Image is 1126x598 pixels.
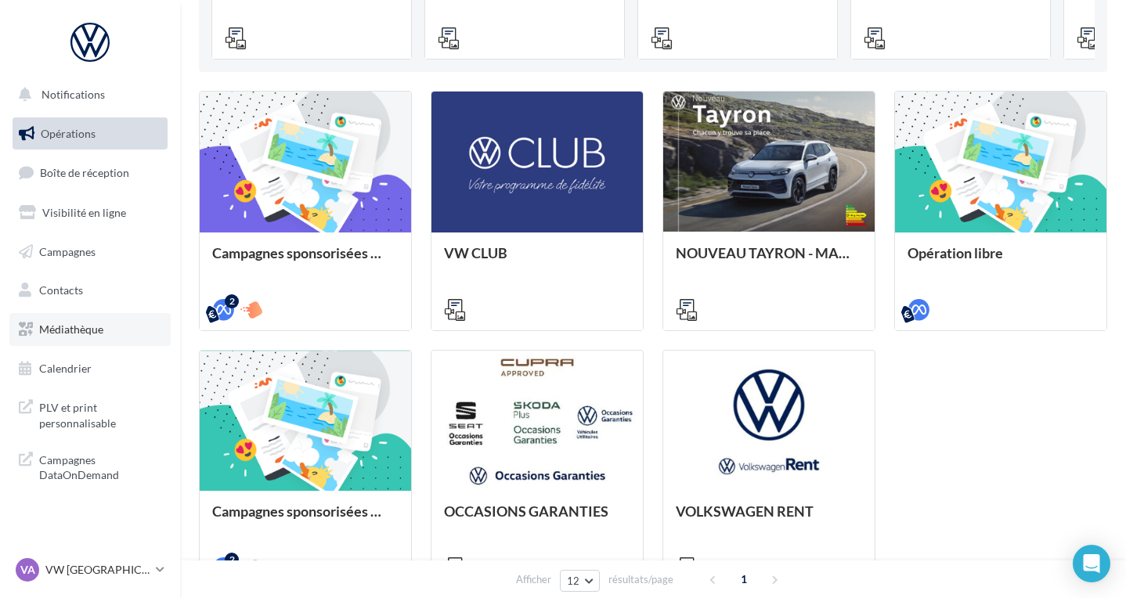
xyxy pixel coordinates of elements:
span: Campagnes DataOnDemand [39,449,161,483]
div: Campagnes sponsorisées OPO [212,503,399,535]
span: Boîte de réception [40,166,129,179]
a: Médiathèque [9,313,171,346]
div: OCCASIONS GARANTIES [444,503,630,535]
a: PLV et print personnalisable [9,391,171,437]
span: Notifications [42,88,105,101]
span: Contacts [39,283,83,297]
div: 2 [225,294,239,308]
div: VW CLUB [444,245,630,276]
button: 12 [560,570,600,592]
a: Calendrier [9,352,171,385]
a: VA VW [GEOGRAPHIC_DATA] [13,555,168,585]
button: Notifications [9,78,164,111]
div: Opération libre [908,245,1094,276]
span: Opérations [41,127,96,140]
p: VW [GEOGRAPHIC_DATA] [45,562,150,578]
div: 2 [225,553,239,567]
a: Visibilité en ligne [9,196,171,229]
span: Calendrier [39,362,92,375]
span: Afficher [516,572,551,587]
div: Campagnes sponsorisées OPO Septembre [212,245,399,276]
span: Médiathèque [39,322,103,336]
span: VA [20,562,35,578]
div: VOLKSWAGEN RENT [676,503,862,535]
span: 1 [731,567,756,592]
div: NOUVEAU TAYRON - MARS 2025 [676,245,862,276]
span: PLV et print personnalisable [39,397,161,430]
span: résultats/page [608,572,673,587]
a: Contacts [9,274,171,307]
span: 12 [567,575,580,587]
a: Campagnes [9,236,171,268]
a: Boîte de réception [9,156,171,189]
a: Campagnes DataOnDemand [9,443,171,489]
a: Opérations [9,117,171,150]
span: Campagnes [39,244,96,258]
span: Visibilité en ligne [42,206,126,219]
div: Open Intercom Messenger [1073,545,1110,582]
